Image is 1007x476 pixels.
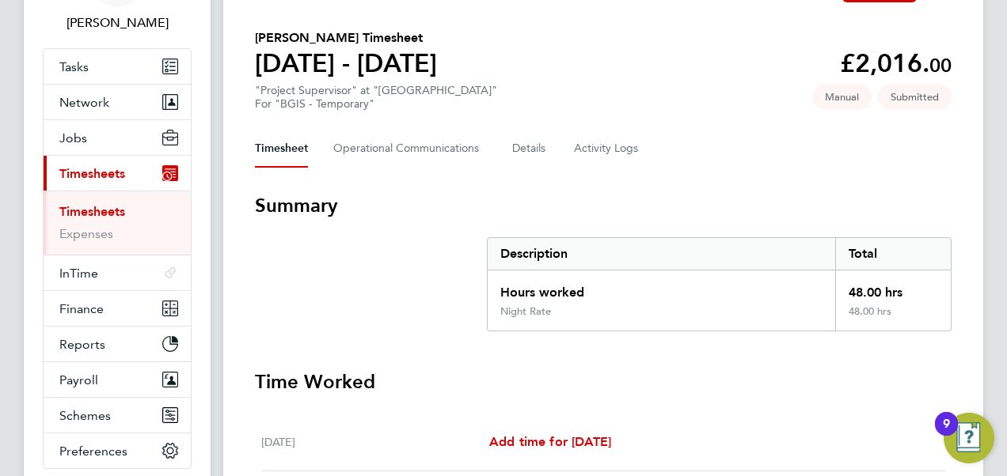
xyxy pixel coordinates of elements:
[500,305,551,318] div: Night Rate
[488,270,835,305] div: Hours worked
[44,120,191,155] button: Jobs
[261,433,489,451] div: [DATE]
[59,408,111,423] span: Schemes
[59,59,89,74] span: Tasks
[255,97,497,111] div: For "BGIS - Temporary"
[59,301,104,316] span: Finance
[44,255,191,290] button: InTime
[43,13,192,32] span: Mark Dunn
[59,372,98,387] span: Payroll
[59,337,105,352] span: Reports
[255,130,308,168] button: Timesheet
[44,156,191,191] button: Timesheets
[255,193,952,218] h3: Summary
[487,237,952,331] div: Summary
[489,433,611,451] a: Add time for [DATE]
[44,398,191,433] button: Schemes
[44,362,191,397] button: Payroll
[59,204,125,219] a: Timesheets
[44,191,191,255] div: Timesheets
[255,28,437,47] h2: [PERSON_NAME] Timesheet
[255,369,952,395] h3: Time Worked
[840,48,952,78] app-decimal: £2,016.
[255,84,497,111] div: "Project Supervisor" at "[GEOGRAPHIC_DATA]"
[59,95,109,110] span: Network
[44,49,191,84] a: Tasks
[59,226,113,241] a: Expenses
[59,130,87,145] span: Jobs
[44,85,191,119] button: Network
[944,413,994,463] button: Open Resource Center, 9 new notifications
[59,266,98,281] span: InTime
[59,444,127,459] span: Preferences
[878,84,952,110] span: This timesheet is Submitted.
[512,130,549,168] button: Details
[488,238,835,270] div: Description
[333,130,487,168] button: Operational Communications
[943,424,950,444] div: 9
[255,47,437,79] h1: [DATE] - [DATE]
[489,434,611,449] span: Add time for [DATE]
[44,291,191,326] button: Finance
[835,270,951,305] div: 48.00 hrs
[835,238,951,270] div: Total
[812,84,872,110] span: This timesheet was manually created.
[44,327,191,361] button: Reports
[44,433,191,468] button: Preferences
[574,130,640,168] button: Activity Logs
[59,166,125,181] span: Timesheets
[835,305,951,331] div: 48.00 hrs
[929,54,952,77] span: 00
